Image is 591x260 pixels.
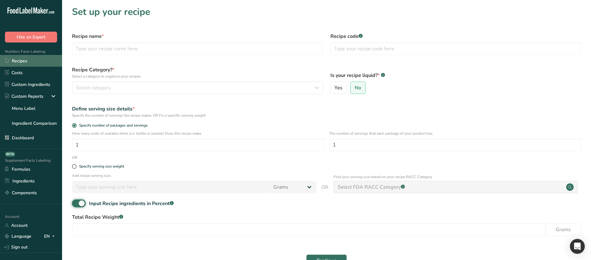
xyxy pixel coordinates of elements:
div: Define serving size details [72,105,581,113]
label: Total Recipe Weight [72,213,581,221]
input: Type your recipe name here [72,43,323,55]
a: Language [5,231,31,242]
div: Custom Reports [5,93,43,100]
input: Type your serving size here [72,181,270,193]
div: Select FDA RACC Category [338,183,405,191]
button: Select category [72,82,323,94]
button: Grams [545,223,581,236]
span: Select category [76,84,111,92]
span: Yes [334,85,343,91]
p: How many units of sealable items (i.e. bottle or packet) Does this recipe make. [72,131,324,136]
label: Recipe code [330,33,581,40]
p: Find your serving size based on your recipe RACC Category [334,174,578,180]
h1: Set up your recipe [72,5,581,19]
label: Recipe Category? [72,66,323,79]
button: Hire an Expert [5,32,57,43]
div: EN [44,233,57,240]
span: Specify number of packages and servings [77,123,148,128]
span: No [355,85,361,91]
div: Specify the number of servings the recipe makes OR Fix a specific serving weight [72,113,581,118]
div: Open Intercom Messenger [570,239,585,254]
p: The number of servings that each package of your product has. [329,131,581,136]
p: Add recipe serving size. [72,173,316,178]
label: Recipe name [72,33,323,40]
label: Is your recipe liquid? [330,72,581,79]
div: Specify serving size weight [79,164,124,169]
span: OR [321,184,329,191]
div: Input Recipe ingredients in Percent [89,200,174,207]
div: OR [68,155,81,160]
div: BETA [5,152,15,157]
span: Grams [556,226,571,233]
p: Select a category to organize your recipes [72,74,323,79]
input: Type your recipe code here [330,43,581,55]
